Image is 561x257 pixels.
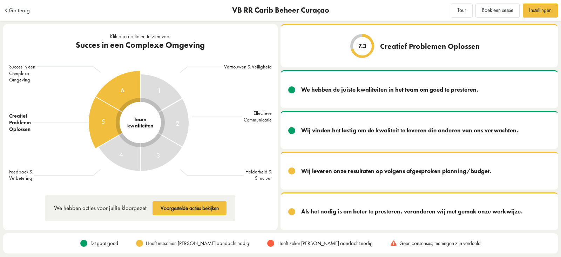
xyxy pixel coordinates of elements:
span: Heeft misschien [PERSON_NAME] aandacht nodig [146,239,249,248]
div: We hebben acties voor jullie klaargezet [54,204,147,212]
div: Als het nodig is om beter te presteren, veranderen wij met gemak onze werkwijze. [301,207,523,216]
span: 7.3 [358,43,366,49]
div: Helderheid & Structuur [244,169,271,182]
span: Team kwaliteiten [127,116,153,129]
button: Boek een sessie [475,4,520,18]
img: icon06.svg [391,240,397,246]
span: Creatief Problemen Oplossen [380,41,480,51]
span: 6 [121,85,124,95]
div: We hebben de juiste kwaliteiten in het team om goed te presteren. [301,86,478,94]
div: Succes in een Complexe Omgeving [76,40,205,50]
button: Voorgestelde acties bekijken [153,201,227,215]
span: 2 [175,118,179,128]
span: Dit gaat goed [90,239,118,248]
span: 3 [156,150,160,160]
span: Ga terug [9,7,30,13]
a: Instellingen [523,4,558,18]
button: Tour [451,4,473,18]
div: Wij vinden het lastig om de kwaliteit te leveren die anderen van ons verwachten. [301,126,518,135]
span: Geen consensus; meningen zijn verdeeld [399,239,481,248]
div: Wij leveren onze resultaten op volgens afgesproken planning/budget. [301,167,491,176]
div: Succes in een Complexe Omgeving [9,64,37,84]
span: Heeft zeker [PERSON_NAME] aandacht nodig [277,239,373,248]
span: 5 [101,117,105,127]
div: VB RR Carib Beheer Curaçao [114,7,447,14]
div: Effectieve Communicatie [242,110,271,123]
span: 1 [157,86,161,96]
div: Vertrouwen & Veiligheid [222,64,271,72]
div: Feedback & Verbetering [9,169,34,182]
span: 4 [119,149,123,160]
div: Creatief Probleem Oplossen [9,113,32,133]
span: Klik om resultaten te zien voor [110,33,171,40]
